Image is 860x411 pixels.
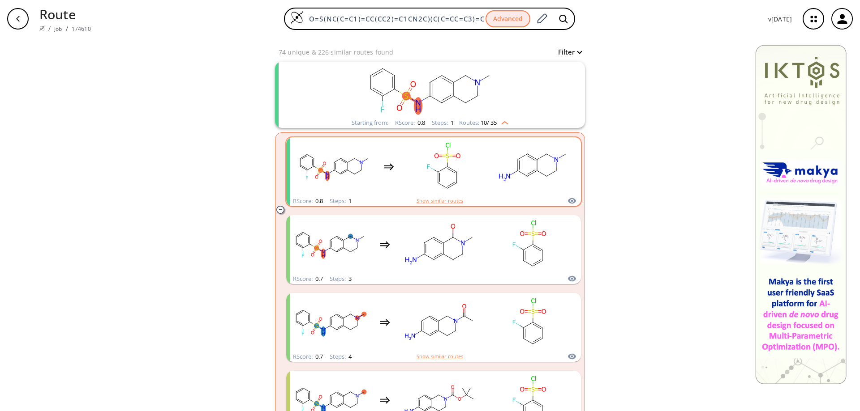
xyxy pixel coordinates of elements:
[755,45,847,384] img: Banner
[39,4,91,24] p: Route
[314,352,323,360] span: 0.7
[459,120,508,126] div: Routes:
[293,198,323,204] div: RScore :
[399,294,480,350] svg: CC(=O)N1CCc2cc(N)ccc2C1
[293,354,323,360] div: RScore :
[66,24,68,33] li: /
[330,354,352,360] div: Steps :
[493,139,573,195] svg: CN1CCc2cc(N)ccc2C1
[54,25,62,33] a: Job
[39,25,45,31] img: Spaya logo
[304,14,486,23] input: Enter SMILES
[330,276,352,282] div: Steps :
[395,120,425,126] div: RScore :
[330,198,352,204] div: Steps :
[497,118,508,125] img: Up
[578,294,659,350] svg: O=S(=O)(Cl)c1ccccc1
[432,120,454,126] div: Steps :
[314,197,323,205] span: 0.8
[347,275,352,283] span: 3
[347,197,352,205] span: 1
[403,139,484,195] svg: O=S(=O)(Cl)c1ccccc1F
[294,139,374,195] svg: CN1CCc2cc(NS(=O)(=O)c3ccccc3F)ccc2C1
[290,11,304,24] img: Logo Spaya
[347,352,352,360] span: 4
[417,352,463,360] button: Show similar routes
[290,294,370,350] svg: CN1CCc2cc(NS(=O)(=O)c3ccccc3F)ccc2C1
[293,276,323,282] div: RScore :
[489,294,569,350] svg: O=S(=O)(Cl)c1ccccc1F
[553,49,581,55] button: Filter
[578,216,659,272] svg: O=S(=O)(Cl)c1ccccc1
[279,47,393,57] p: 74 unique & 226 similar routes found
[481,120,497,126] span: 10 / 35
[489,216,569,272] svg: O=S(=O)(Cl)c1ccccc1F
[449,119,454,127] span: 1
[72,25,91,33] a: 174610
[417,197,463,205] button: Show similar routes
[352,120,388,126] div: Starting from:
[416,119,425,127] span: 0.8
[399,216,480,272] svg: CN1CCc2cc(N)ccc2C1=O
[314,62,546,118] svg: CN1CCc2cc(NS(=O)(=O)c3ccccc3F)ccc2C1
[486,10,530,28] button: Advanced
[768,14,792,24] p: v [DATE]
[290,216,370,272] svg: CN1CCc2cc(NS(=O)(=O)c3ccccc3F)ccc2C1
[48,24,51,33] li: /
[314,275,323,283] span: 0.7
